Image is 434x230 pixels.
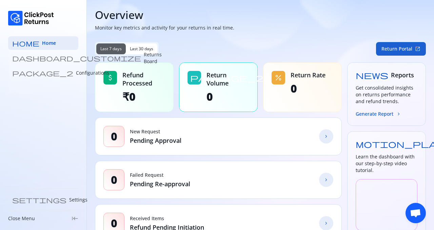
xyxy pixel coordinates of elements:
span: ₹0 [122,90,165,103]
button: Generate Reportchevron_forward [356,110,401,117]
span: Home [42,40,56,46]
p: Received Items [130,215,204,222]
span: Last 7 days [100,46,122,52]
span: percent [274,74,282,82]
span: chevron_forward [323,221,329,226]
p: Configurations [76,70,109,76]
h3: Get consolidated insights on returns performance and refund trends. [356,84,417,105]
span: 0 [111,130,117,143]
span: news [356,71,388,79]
p: Failed Request [130,172,190,178]
h1: Overview [95,8,426,22]
a: chevron_forward [319,173,333,187]
span: Refund Processed [122,71,165,87]
a: dashboard_customize Returns Board [8,51,78,65]
p: Pending Approval [130,136,181,145]
a: settings Settings [8,193,78,207]
p: Returns Board [144,51,162,65]
span: attach_money [106,74,114,82]
span: home [12,40,39,46]
button: Return Portalopen_in_new [376,42,426,56]
span: keyboard_tab_rtl [72,215,78,222]
span: 0 [111,216,117,230]
button: Last 7 days [96,43,126,54]
span: settings [12,196,66,203]
span: Return Rate [291,71,325,79]
button: Last 30 days [126,43,158,54]
p: Close Menu [8,215,35,222]
p: Pending Re-approval [130,180,190,188]
span: package_2 [190,74,263,82]
span: Last 30 days [130,46,154,52]
span: package_2 [12,70,73,76]
p: New Request [130,128,181,135]
div: Open chat [406,203,426,223]
p: Settings [69,196,87,203]
img: Logo [8,11,54,25]
span: chevron_forward [396,111,401,117]
span: 0 [206,90,249,103]
a: home Home [8,36,78,50]
a: package_2 Configurations [8,66,78,80]
span: dashboard_customize [12,55,141,61]
div: Close Menukeyboard_tab_rtl [8,215,78,222]
span: chevron_forward [323,177,329,183]
h3: Learn the dashboard with our step-by-step video tutorial. [356,153,417,174]
span: 0 [291,82,325,95]
span: Reports [391,71,414,79]
span: 0 [111,173,117,187]
span: open_in_new [415,46,420,52]
span: chevron_forward [323,134,329,139]
span: Return Volume [206,71,249,87]
p: Monitor key metrics and activity for your returns in real time. [95,24,426,31]
a: chevron_forward [319,129,333,143]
